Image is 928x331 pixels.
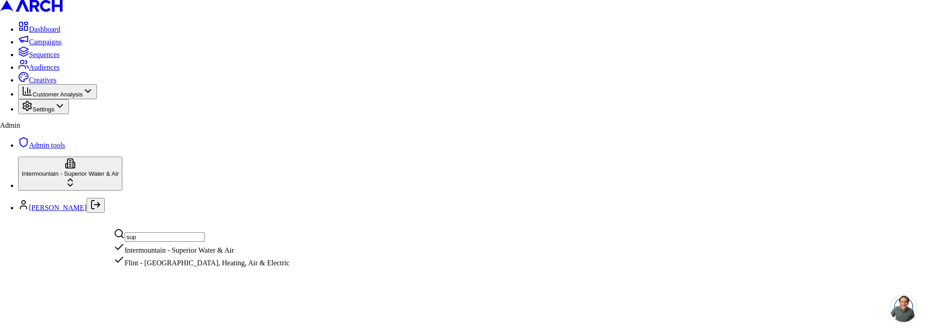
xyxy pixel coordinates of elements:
span: Settings [33,106,54,113]
span: Customer Analysis [33,91,82,98]
span: Dashboard [29,25,60,33]
button: Log out [87,198,105,213]
span: Intermountain - Superior Water & Air [22,170,119,177]
span: Sequences [29,51,60,58]
a: [PERSON_NAME] [29,204,87,211]
div: Flint - [GEOGRAPHIC_DATA], Heating, Air & Electric [114,254,290,267]
div: Suggestions [114,242,290,267]
span: Audiences [29,63,60,71]
span: Creatives [29,76,56,84]
input: Search company... [125,232,205,242]
span: Admin tools [29,141,65,149]
div: Intermountain - Superior Water & Air [114,242,290,254]
a: Open chat [890,295,917,322]
span: Campaigns [29,38,62,46]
